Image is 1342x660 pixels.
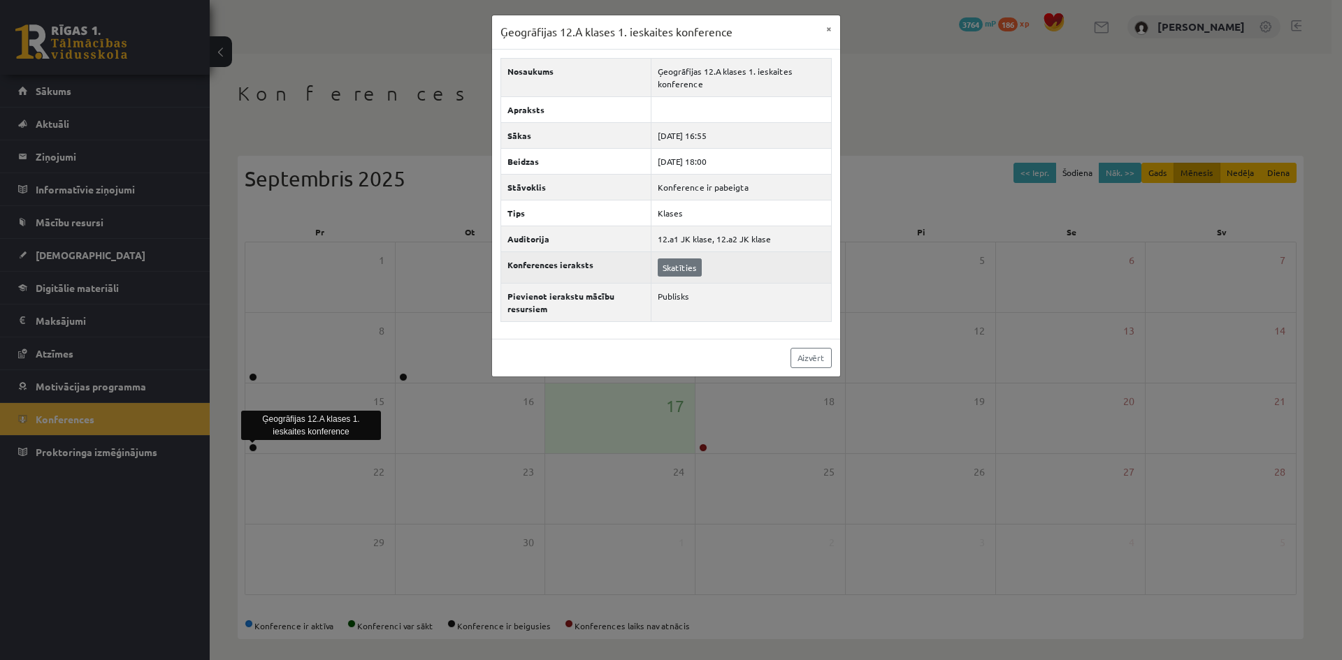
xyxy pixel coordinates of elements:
[651,174,831,200] td: Konference ir pabeigta
[651,226,831,251] td: 12.a1 JK klase, 12.a2 JK klase
[651,58,831,96] td: Ģeogrāfijas 12.A klases 1. ieskaites konference
[651,200,831,226] td: Klases
[500,148,651,174] th: Beidzas
[500,24,733,41] h3: Ģeogrāfijas 12.A klases 1. ieskaites konference
[500,96,651,122] th: Apraksts
[651,122,831,148] td: [DATE] 16:55
[500,174,651,200] th: Stāvoklis
[658,258,702,277] a: Skatīties
[500,122,651,148] th: Sākas
[500,200,651,226] th: Tips
[500,58,651,96] th: Nosaukums
[500,251,651,283] th: Konferences ieraksts
[818,15,840,42] button: ×
[500,283,651,321] th: Pievienot ierakstu mācību resursiem
[241,411,381,440] div: Ģeogrāfijas 12.A klases 1. ieskaites konference
[791,348,832,368] a: Aizvērt
[500,226,651,251] th: Auditorija
[651,283,831,321] td: Publisks
[651,148,831,174] td: [DATE] 18:00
